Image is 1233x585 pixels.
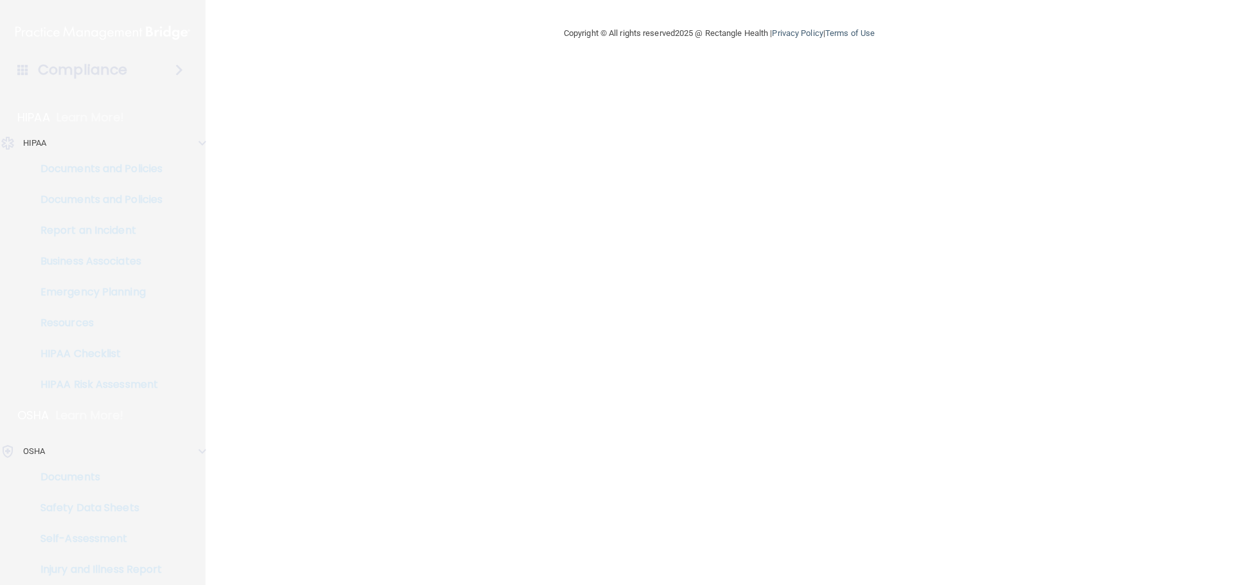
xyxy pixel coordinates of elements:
p: Injury and Illness Report [8,563,184,576]
p: OSHA [17,408,49,423]
p: HIPAA Risk Assessment [8,378,184,391]
p: Safety Data Sheets [8,502,184,514]
p: Emergency Planning [8,286,184,299]
p: Documents [8,471,184,484]
p: OSHA [23,444,45,459]
img: PMB logo [15,20,190,46]
p: Documents and Policies [8,162,184,175]
p: Self-Assessment [8,532,184,545]
p: Resources [8,317,184,329]
a: Privacy Policy [772,28,823,38]
p: HIPAA [23,135,47,151]
a: Terms of Use [825,28,875,38]
p: Documents and Policies [8,193,184,206]
p: Report an Incident [8,224,184,237]
p: Learn More! [56,408,124,423]
p: Learn More! [57,110,125,125]
h4: Compliance [38,61,127,79]
p: Business Associates [8,255,184,268]
div: Copyright © All rights reserved 2025 @ Rectangle Health | | [485,13,954,54]
p: HIPAA Checklist [8,347,184,360]
p: HIPAA [17,110,50,125]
